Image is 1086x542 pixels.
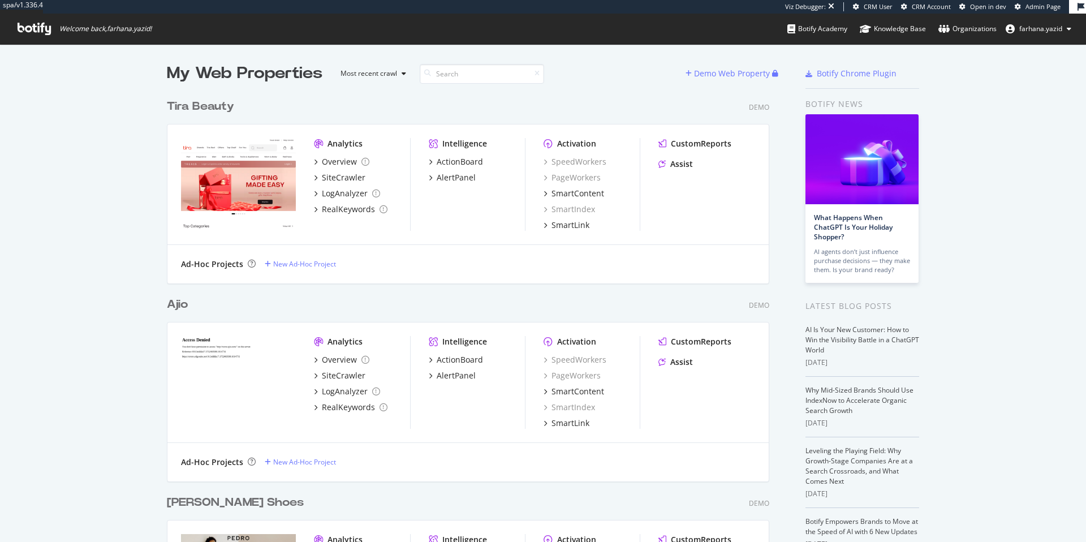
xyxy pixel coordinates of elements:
[437,370,476,381] div: AlertPanel
[442,138,487,149] div: Intelligence
[429,156,483,167] a: ActionBoard
[442,336,487,347] div: Intelligence
[437,354,483,365] div: ActionBoard
[670,158,693,170] div: Assist
[557,138,596,149] div: Activation
[1015,2,1061,11] a: Admin Page
[59,24,152,33] span: Welcome back, farhana.yazid !
[686,68,772,78] a: Demo Web Property
[273,457,336,467] div: New Ad-Hoc Project
[805,68,897,79] a: Botify Chrome Plugin
[322,204,375,215] div: RealKeywords
[817,68,897,79] div: Botify Chrome Plugin
[805,418,919,428] div: [DATE]
[273,259,336,269] div: New Ad-Hoc Project
[331,64,411,83] button: Most recent crawl
[314,402,387,413] a: RealKeywords
[167,62,322,85] div: My Web Properties
[997,20,1080,38] button: farhana.yazid
[429,354,483,365] a: ActionBoard
[322,354,357,365] div: Overview
[805,300,919,312] div: Latest Blog Posts
[429,172,476,183] a: AlertPanel
[322,402,375,413] div: RealKeywords
[544,370,601,381] a: PageWorkers
[544,354,606,365] a: SpeedWorkers
[327,138,363,149] div: Analytics
[181,259,243,270] div: Ad-Hoc Projects
[322,172,365,183] div: SiteCrawler
[671,138,731,149] div: CustomReports
[959,2,1006,11] a: Open in dev
[322,156,357,167] div: Overview
[785,2,826,11] div: Viz Debugger:
[671,336,731,347] div: CustomReports
[805,385,913,415] a: Why Mid-Sized Brands Should Use IndexNow to Accelerate Organic Search Growth
[749,102,769,112] div: Demo
[805,325,919,355] a: AI Is Your New Customer: How to Win the Visibility Battle in a ChatGPT World
[322,188,368,199] div: LogAnalyzer
[805,358,919,368] div: [DATE]
[805,489,919,499] div: [DATE]
[167,494,304,511] div: [PERSON_NAME] Shoes
[544,402,595,413] a: SmartIndex
[860,14,926,44] a: Knowledge Base
[551,220,589,231] div: SmartLink
[314,386,380,397] a: LogAnalyzer
[322,370,365,381] div: SiteCrawler
[265,457,336,467] a: New Ad-Hoc Project
[860,23,926,35] div: Knowledge Base
[167,98,239,115] a: Tira Beauty
[544,386,604,397] a: SmartContent
[805,517,918,536] a: Botify Empowers Brands to Move at the Speed of AI with 6 New Updates
[437,156,483,167] div: ActionBoard
[787,23,847,35] div: Botify Academy
[805,98,919,110] div: Botify news
[429,370,476,381] a: AlertPanel
[544,172,601,183] div: PageWorkers
[1025,2,1061,11] span: Admin Page
[181,138,296,230] img: Tira Beauty
[314,370,365,381] a: SiteCrawler
[314,354,369,365] a: Overview
[314,204,387,215] a: RealKeywords
[814,247,910,274] div: AI agents don’t just influence purchase decisions — they make them. Is your brand ready?
[805,114,919,204] img: What Happens When ChatGPT Is Your Holiday Shopper?
[853,2,893,11] a: CRM User
[544,220,589,231] a: SmartLink
[912,2,951,11] span: CRM Account
[181,336,296,428] img: Ajio
[749,498,769,508] div: Demo
[864,2,893,11] span: CRM User
[749,300,769,310] div: Demo
[314,156,369,167] a: Overview
[551,418,589,429] div: SmartLink
[167,296,188,313] div: Ajio
[970,2,1006,11] span: Open in dev
[686,64,772,83] button: Demo Web Property
[314,188,380,199] a: LogAnalyzer
[544,204,595,215] a: SmartIndex
[658,138,731,149] a: CustomReports
[544,418,589,429] a: SmartLink
[167,98,234,115] div: Tira Beauty
[551,188,604,199] div: SmartContent
[658,356,693,368] a: Assist
[938,23,997,35] div: Organizations
[544,156,606,167] a: SpeedWorkers
[314,172,365,183] a: SiteCrawler
[167,494,308,511] a: [PERSON_NAME] Shoes
[327,336,363,347] div: Analytics
[265,259,336,269] a: New Ad-Hoc Project
[670,356,693,368] div: Assist
[814,213,893,242] a: What Happens When ChatGPT Is Your Holiday Shopper?
[437,172,476,183] div: AlertPanel
[551,386,604,397] div: SmartContent
[658,158,693,170] a: Assist
[341,70,397,77] div: Most recent crawl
